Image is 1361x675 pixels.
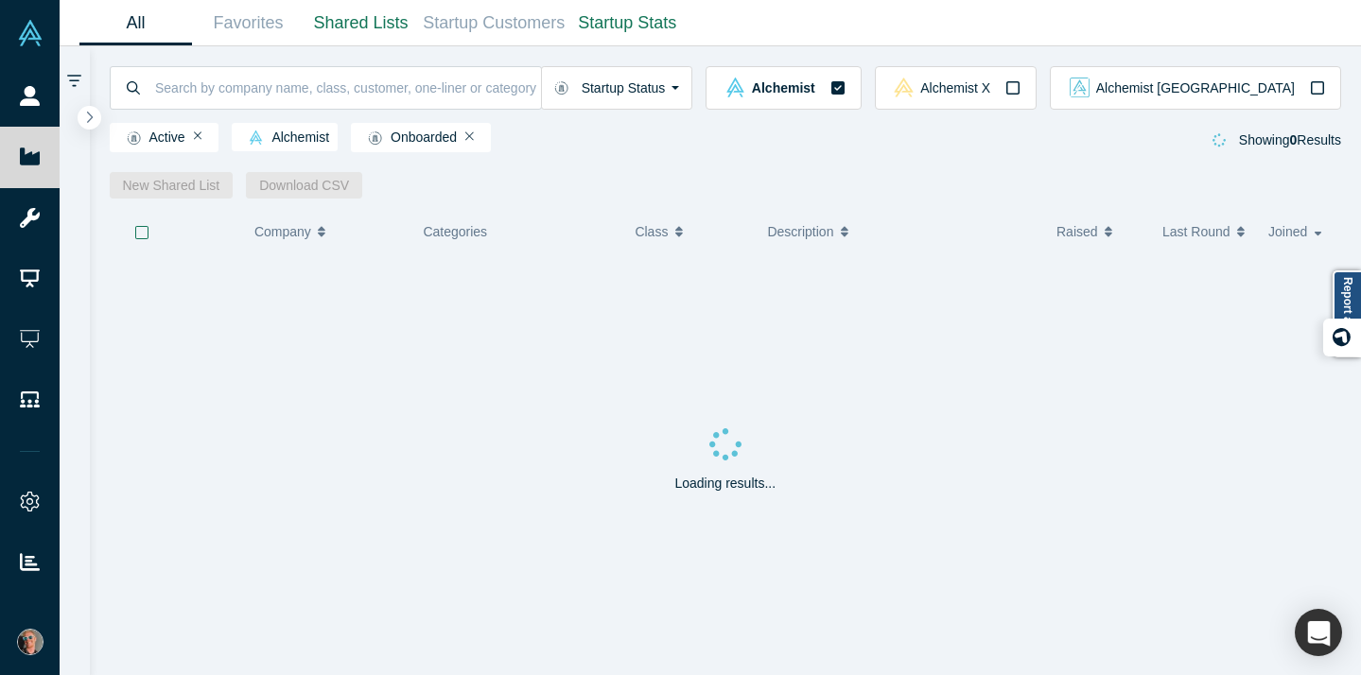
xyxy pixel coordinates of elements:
[192,1,305,45] a: Favorites
[1333,270,1361,357] a: Report a bug!
[254,212,393,251] button: Company
[417,1,571,45] a: Startup Customers
[875,66,1037,110] button: alchemistx Vault LogoAlchemist X
[554,80,568,95] img: Startup status
[894,78,914,97] img: alchemistx Vault Logo
[368,130,382,146] img: Startup status
[423,224,487,239] span: Categories
[1070,78,1090,97] img: alchemist_aj Vault Logo
[1162,212,1230,251] span: Last Round
[1056,212,1143,251] button: Raised
[674,474,776,493] p: Loading results...
[465,130,474,143] button: Remove Filter
[153,65,541,110] input: Search by company name, class, customer, one-liner or category
[249,130,263,145] img: alchemist Vault Logo
[127,130,141,146] img: Startup status
[305,1,417,45] a: Shared Lists
[767,212,1037,251] button: Description
[17,20,44,46] img: Alchemist Vault Logo
[920,81,990,95] span: Alchemist X
[635,212,738,251] button: Class
[1050,66,1341,110] button: alchemist_aj Vault LogoAlchemist [GEOGRAPHIC_DATA]
[541,66,693,110] button: Startup Status
[359,130,457,146] span: Onboarded
[1290,132,1298,147] strong: 0
[79,1,192,45] a: All
[571,1,684,45] a: Startup Stats
[1239,132,1341,147] span: Showing Results
[1162,212,1248,251] button: Last Round
[725,78,745,97] img: alchemist Vault Logo
[752,81,815,95] span: Alchemist
[118,130,185,146] span: Active
[635,212,668,251] span: Class
[706,66,861,110] button: alchemist Vault LogoAlchemist
[1268,212,1307,251] span: Joined
[246,172,362,199] button: Download CSV
[1056,212,1098,251] span: Raised
[240,130,329,146] span: Alchemist
[17,629,44,655] img: Laurent Rains's Account
[767,212,833,251] span: Description
[194,130,202,143] button: Remove Filter
[1268,212,1328,251] button: Joined
[110,172,234,199] button: New Shared List
[254,212,311,251] span: Company
[1096,81,1295,95] span: Alchemist [GEOGRAPHIC_DATA]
